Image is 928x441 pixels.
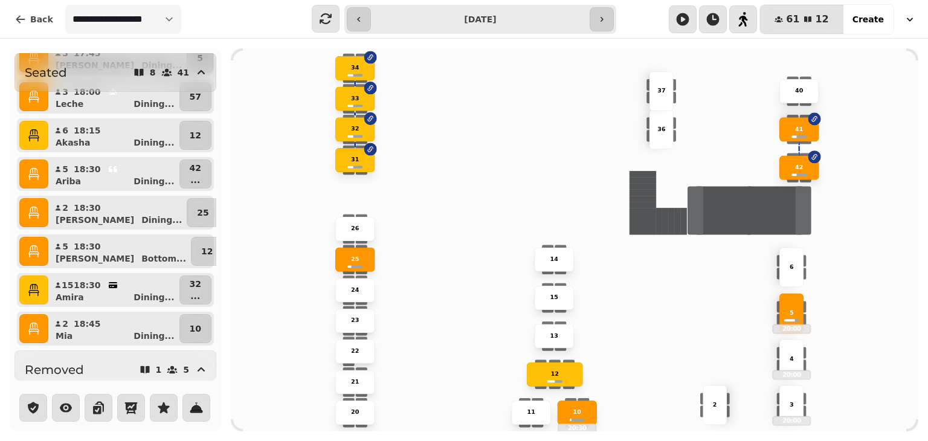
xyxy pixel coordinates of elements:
[183,365,189,374] p: 5
[559,424,596,432] p: 20:30
[141,253,186,265] p: Bottom ...
[62,318,69,330] p: 2
[25,64,67,81] h2: Seated
[795,164,803,172] p: 42
[351,156,359,164] p: 31
[14,53,216,92] button: Seated841
[190,162,201,174] p: 42
[141,214,182,226] p: Dining ...
[843,5,894,34] button: Create
[74,202,101,214] p: 18:30
[657,87,665,95] p: 37
[713,401,717,409] p: 2
[351,286,359,294] p: 24
[5,5,63,34] button: Back
[179,82,211,111] button: 57
[56,98,83,110] p: Leche
[187,198,219,227] button: 25
[51,314,177,343] button: 218:45MiaDining...
[74,124,101,137] p: 18:15
[795,125,803,134] p: 41
[25,361,84,378] h2: Removed
[191,237,223,266] button: 12
[156,365,162,374] p: 1
[74,240,101,253] p: 18:30
[74,86,101,98] p: 18:00
[760,5,843,34] button: 6112
[351,378,359,386] p: 21
[134,291,174,303] p: Dining ...
[179,314,211,343] button: 10
[527,408,535,417] p: 11
[62,279,69,291] p: 15
[56,330,72,342] p: Mia
[178,68,189,77] p: 41
[62,240,69,253] p: 5
[786,14,799,24] span: 61
[190,290,201,302] p: ...
[790,401,794,409] p: 3
[773,325,810,333] p: 20:00
[134,98,174,110] p: Dining ...
[56,291,84,303] p: Amira
[14,350,216,389] button: Removed15
[573,408,581,417] p: 10
[134,137,174,149] p: Dining ...
[56,253,134,265] p: [PERSON_NAME]
[56,175,81,187] p: Ariba
[790,355,794,363] p: 4
[550,332,558,340] p: 13
[62,124,69,137] p: 6
[657,125,665,134] p: 36
[56,214,134,226] p: [PERSON_NAME]
[134,175,174,187] p: Dining ...
[51,82,177,111] button: 318:00LecheDining...
[197,207,208,219] p: 25
[74,279,101,291] p: 18:30
[190,91,201,103] p: 57
[773,417,810,425] p: 20:00
[179,275,211,304] button: 32...
[62,86,69,98] p: 3
[773,371,810,379] p: 20:00
[351,347,359,356] p: 22
[852,15,884,24] span: Create
[51,237,188,266] button: 518:30[PERSON_NAME]Bottom...
[201,245,213,257] p: 12
[815,14,828,24] span: 12
[74,318,101,330] p: 18:45
[790,309,794,317] p: 5
[550,294,558,302] p: 15
[351,125,359,134] p: 32
[62,163,69,175] p: 5
[351,408,359,417] p: 20
[795,87,803,95] p: 40
[351,64,359,72] p: 34
[51,275,177,304] button: 1518:30AmiraDining...
[51,159,177,188] button: 518:30AribaDining...
[790,263,794,271] p: 6
[179,159,211,188] button: 42...
[150,68,156,77] p: 8
[30,15,53,24] span: Back
[551,370,559,379] p: 12
[351,94,359,103] p: 33
[190,174,201,186] p: ...
[51,121,177,150] button: 618:15AkashaDining...
[179,121,211,150] button: 12
[74,163,101,175] p: 18:30
[550,256,558,264] p: 14
[351,317,359,325] p: 23
[62,202,69,214] p: 2
[190,323,201,335] p: 10
[51,198,184,227] button: 218:30[PERSON_NAME]Dining...
[190,278,201,290] p: 32
[134,330,174,342] p: Dining ...
[351,256,359,264] p: 25
[351,225,359,233] p: 26
[56,137,90,149] p: Akasha
[190,129,201,141] p: 12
